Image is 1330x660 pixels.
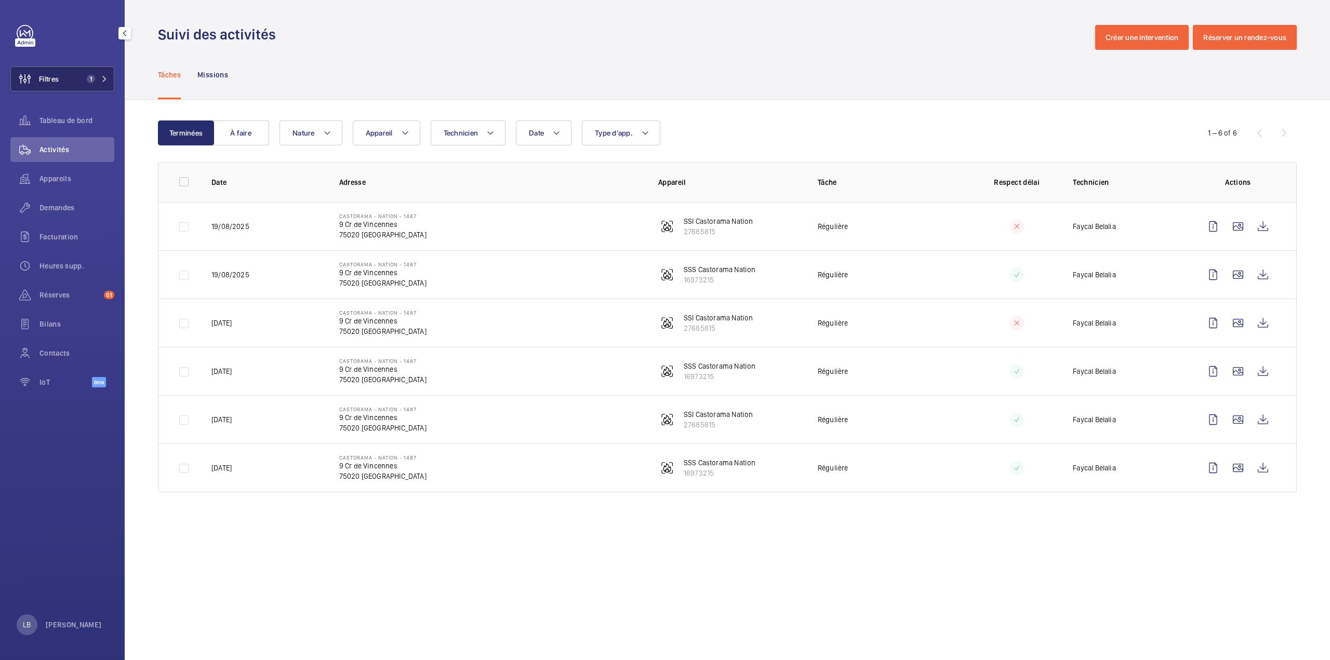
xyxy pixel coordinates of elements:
p: [PERSON_NAME] [46,619,102,630]
p: 75020 [GEOGRAPHIC_DATA] [339,278,427,288]
p: [DATE] [211,414,232,425]
p: 9 Cr de Vincennes [339,267,427,278]
img: fire_alarm.svg [661,462,673,474]
p: Tâche [818,177,961,187]
p: [DATE] [211,366,232,376]
p: 27685815 [684,323,753,333]
p: Missions [197,70,228,80]
p: SSI Castorama Nation [684,409,753,420]
span: 1 [87,75,95,83]
p: Castorama - NATION - 1487 [339,213,427,219]
p: Faycal Belalia [1073,318,1116,328]
p: Faycal Belalia [1073,366,1116,376]
p: Actions [1201,177,1275,187]
p: Castorama - NATION - 1487 [339,454,427,461]
p: 16973215 [684,371,756,382]
span: Filtres [39,74,59,84]
p: Castorama - NATION - 1487 [339,261,427,267]
button: Créer une intervention [1095,25,1189,50]
h1: Suivi des activités [158,25,282,44]
button: Type d'app. [582,120,660,145]
p: 9 Cr de Vincennes [339,219,427,230]
p: SSI Castorama Nation [684,216,753,226]
p: Date [211,177,323,187]
span: Activités [39,144,114,155]
span: Réserves [39,290,100,300]
p: Castorama - NATION - 1487 [339,358,427,364]
span: Type d'app. [595,129,633,137]
span: Heures supp. [39,261,114,271]
p: 75020 [GEOGRAPHIC_DATA] [339,230,427,240]
p: 9 Cr de Vincennes [339,412,427,423]
p: SSS Castorama Nation [684,361,756,371]
img: fire_alarm.svg [661,365,673,378]
p: [DATE] [211,463,232,473]
span: Appareil [366,129,393,137]
span: Technicien [444,129,478,137]
p: Faycal Belalia [1073,221,1116,232]
p: Régulière [818,318,848,328]
p: 75020 [GEOGRAPHIC_DATA] [339,326,427,336]
button: Technicien [431,120,506,145]
button: Filtres1 [10,66,114,91]
p: 9 Cr de Vincennes [339,461,427,471]
p: Régulière [818,463,848,473]
p: SSI Castorama Nation [684,313,753,323]
img: fire_alarm.svg [661,268,673,281]
p: Régulière [818,366,848,376]
p: LB [23,619,31,630]
p: 19/08/2025 [211,221,249,232]
span: Appareils [39,173,114,184]
p: 75020 [GEOGRAPHIC_DATA] [339,423,427,433]
p: Régulière [818,221,848,232]
p: 75020 [GEOGRAPHIC_DATA] [339,471,427,481]
p: 27685815 [684,420,753,430]
span: Tableau de bord [39,115,114,126]
img: fire_alarm.svg [661,220,673,233]
span: Beta [92,377,106,387]
button: À faire [213,120,269,145]
p: Faycal Belalia [1073,414,1116,425]
p: Appareil [658,177,801,187]
p: Respect délai [977,177,1056,187]
p: Régulière [818,414,848,425]
button: Appareil [353,120,420,145]
p: Technicien [1073,177,1184,187]
div: 1 – 6 of 6 [1208,128,1237,138]
button: Terminées [158,120,214,145]
button: Nature [280,120,342,145]
span: Demandes [39,203,114,213]
p: 75020 [GEOGRAPHIC_DATA] [339,374,427,385]
p: Castorama - NATION - 1487 [339,406,427,412]
p: 16973215 [684,275,756,285]
p: Régulière [818,270,848,280]
p: SSS Castorama Nation [684,457,756,468]
p: 19/08/2025 [211,270,249,280]
span: 61 [104,291,114,299]
span: Date [529,129,544,137]
span: Nature [292,129,315,137]
span: Bilans [39,319,114,329]
p: SSS Castorama Nation [684,264,756,275]
p: [DATE] [211,318,232,328]
p: Tâches [158,70,181,80]
img: fire_alarm.svg [661,413,673,426]
button: Réserver un rendez-vous [1193,25,1297,50]
p: 9 Cr de Vincennes [339,316,427,326]
p: 9 Cr de Vincennes [339,364,427,374]
p: Faycal Belalia [1073,270,1116,280]
p: 27685815 [684,226,753,237]
span: Contacts [39,348,114,358]
p: Castorama - NATION - 1487 [339,309,427,316]
span: IoT [39,377,92,387]
p: 16973215 [684,468,756,478]
p: Adresse [339,177,642,187]
span: Facturation [39,232,114,242]
img: fire_alarm.svg [661,317,673,329]
button: Date [516,120,571,145]
p: Faycal Belalia [1073,463,1116,473]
